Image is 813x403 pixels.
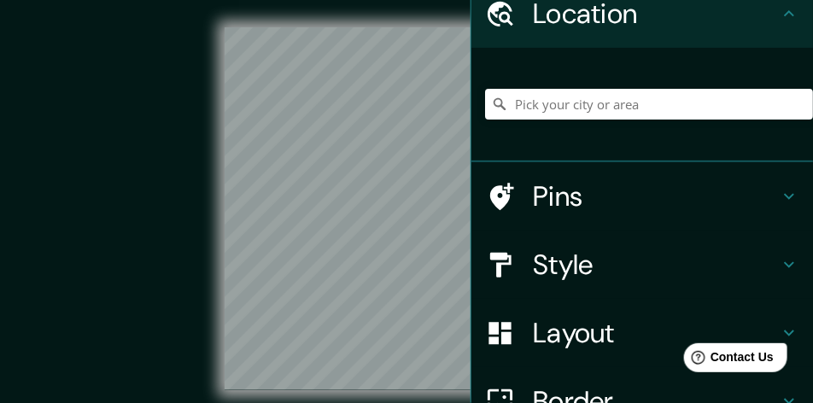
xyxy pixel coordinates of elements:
[471,299,813,367] div: Layout
[533,179,779,213] h4: Pins
[533,316,779,350] h4: Layout
[471,162,813,231] div: Pins
[533,248,779,282] h4: Style
[471,231,813,299] div: Style
[485,89,813,120] input: Pick your city or area
[225,27,588,390] canvas: Map
[661,336,794,384] iframe: Help widget launcher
